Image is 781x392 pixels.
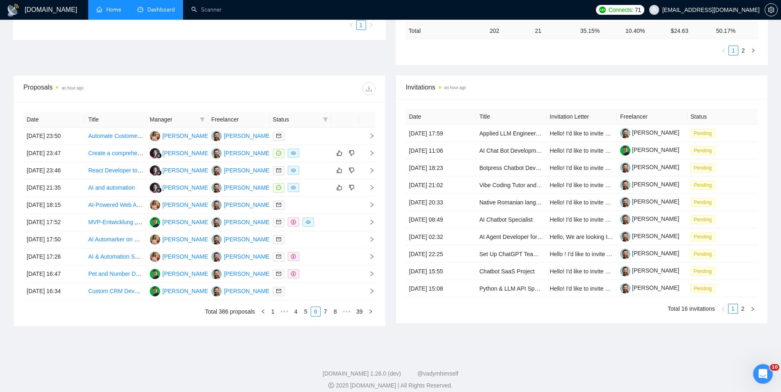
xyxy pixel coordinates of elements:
span: Invitations [406,82,758,92]
span: mail [276,220,281,225]
td: 10.40 % [622,23,667,39]
img: MB [150,286,160,296]
img: VK [211,183,222,193]
td: AI Agent Developer for Vendor Research & Data Automation [476,228,547,245]
td: [DATE] 15:08 [406,280,476,297]
li: Next Page [366,20,376,30]
a: 8 [331,307,340,316]
img: c1-JWQDXWEy3CnA6sRtFzzU22paoDq5cZnWyBNc3HWqwvuW0qNnjm1CMP-YmbEEtPC [620,214,630,225]
time: an hour ago [62,86,83,90]
td: [DATE] 23:50 [23,128,85,145]
span: right [362,150,375,156]
a: VK[PERSON_NAME] [211,167,271,173]
time: an hour ago [444,85,466,90]
li: Previous Page [346,20,356,30]
button: right [366,20,376,30]
a: Pending [691,130,719,136]
span: user [651,7,657,13]
a: Automate Customer Service Agent Interview Test (AI or No-Code) [88,133,255,139]
th: Manager [147,112,208,128]
button: download [362,82,376,95]
a: Native Romanian language conversation recording project [479,199,627,206]
th: Freelancer [208,112,270,128]
img: gigradar-bm.png [156,187,162,193]
a: Pending [691,250,719,257]
td: [DATE] 21:35 [23,179,85,197]
span: eye [306,220,311,225]
span: mail [276,133,281,138]
button: left [258,307,268,316]
span: dollar [291,254,296,259]
button: right [366,307,376,316]
span: filter [200,117,205,122]
img: AV [150,131,160,141]
a: [PERSON_NAME] [620,164,679,170]
td: [DATE] 16:47 [23,266,85,283]
td: Total [405,23,487,39]
div: [PERSON_NAME] [163,269,210,278]
span: right [750,307,755,312]
a: [PERSON_NAME] [620,215,679,222]
a: [PERSON_NAME] [620,267,679,274]
span: right [362,167,375,173]
img: MB [150,217,160,227]
img: VK [211,217,222,227]
td: 50.17 % [713,23,758,39]
td: [DATE] 17:50 [23,231,85,248]
td: [DATE] 23:47 [23,145,85,162]
span: message [276,185,281,190]
div: [PERSON_NAME] [224,183,271,192]
td: [DATE] 23:46 [23,162,85,179]
th: Title [85,112,147,128]
a: VK[PERSON_NAME] [211,184,271,190]
img: upwork-logo.png [599,7,606,13]
th: Invitation Letter [547,109,617,125]
button: right [748,304,758,314]
button: right [748,46,758,55]
td: 35.15 % [577,23,622,39]
li: 2 [738,304,748,314]
td: MVP-Entwicklung „AI Highlight Generator“ [85,214,147,231]
img: AV [150,252,160,262]
span: Pending [691,267,715,276]
a: Pending [691,268,719,274]
span: Pending [691,250,715,259]
li: 1 [356,20,366,30]
span: dislike [349,184,355,191]
a: SS[PERSON_NAME] [150,184,210,190]
button: like [334,183,344,193]
span: mail [276,202,281,207]
div: [PERSON_NAME] [224,269,271,278]
img: c1-JWQDXWEy3CnA6sRtFzzU22paoDq5cZnWyBNc3HWqwvuW0qNnjm1CMP-YmbEEtPC [620,197,630,207]
span: setting [765,7,777,13]
a: 4 [291,307,300,316]
span: right [362,236,375,242]
td: Applied LLM Engineer (Prompt Specialist) [476,125,547,142]
td: [DATE] 08:49 [406,211,476,228]
a: 7 [321,307,330,316]
div: [PERSON_NAME] [224,166,271,175]
span: eye [291,185,296,190]
a: AI and automation [88,184,135,191]
a: 1 [729,46,738,55]
span: filter [198,113,206,126]
button: like [334,165,344,175]
span: Manager [150,115,197,124]
a: AV[PERSON_NAME] [150,132,210,139]
a: searchScanner [191,6,222,13]
td: React Developer to Build B2B SaaS Dashboard Front-End [85,162,147,179]
div: [PERSON_NAME] [224,131,271,140]
img: c1-JWQDXWEy3CnA6sRtFzzU22paoDq5cZnWyBNc3HWqwvuW0qNnjm1CMP-YmbEEtPC [620,232,630,242]
a: [DOMAIN_NAME] 1.26.0 (dev) [323,370,401,377]
td: AI and automation [85,179,147,197]
td: Vibe Coding Tutor and Pair Programming Partner Needed [476,177,547,194]
li: 2 [738,46,748,55]
a: Set Up ChatGPT Team Version & Initial Project Configuration [479,251,634,257]
td: [DATE] 15:55 [406,263,476,280]
div: Proposals [23,82,199,95]
td: 21 [531,23,577,39]
th: Title [476,109,547,125]
button: dislike [347,183,357,193]
img: VK [211,165,222,176]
